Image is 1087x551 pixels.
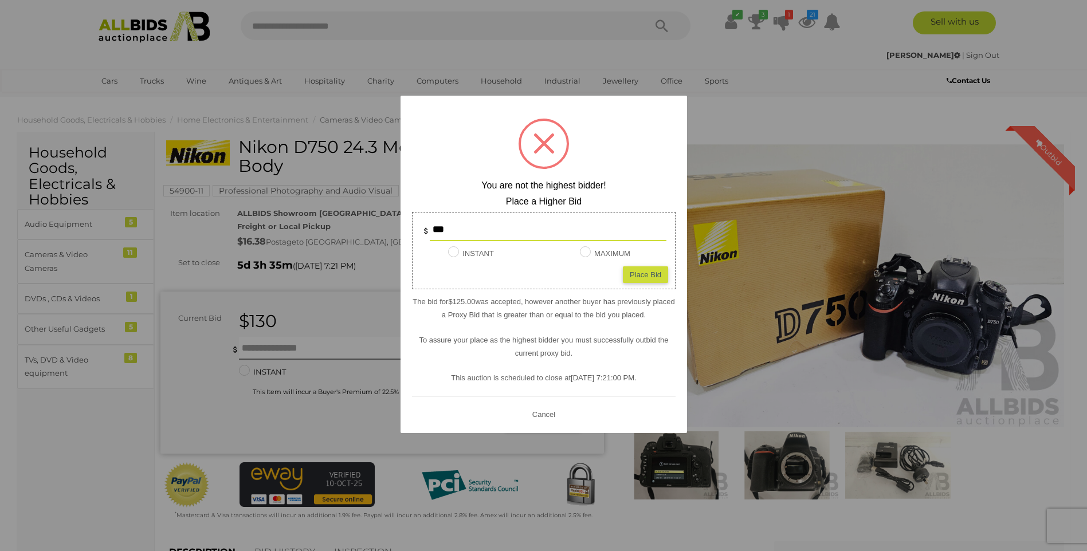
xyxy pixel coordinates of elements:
[412,295,676,322] p: The bid for was accepted, however another buyer has previously placed a Proxy Bid that is greater...
[412,371,676,384] p: This auction is scheduled to close at .
[571,373,634,382] span: [DATE] 7:21:00 PM
[412,333,676,360] p: To assure your place as the highest bidder you must successfully outbid the current proxy bid.
[448,247,494,260] label: INSTANT
[412,180,676,191] h2: You are not the highest bidder!
[448,297,475,306] span: $125.00
[528,407,558,422] button: Cancel
[412,196,676,207] h2: Place a Higher Bid
[623,266,668,283] div: Place Bid
[580,247,630,260] label: MAXIMUM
